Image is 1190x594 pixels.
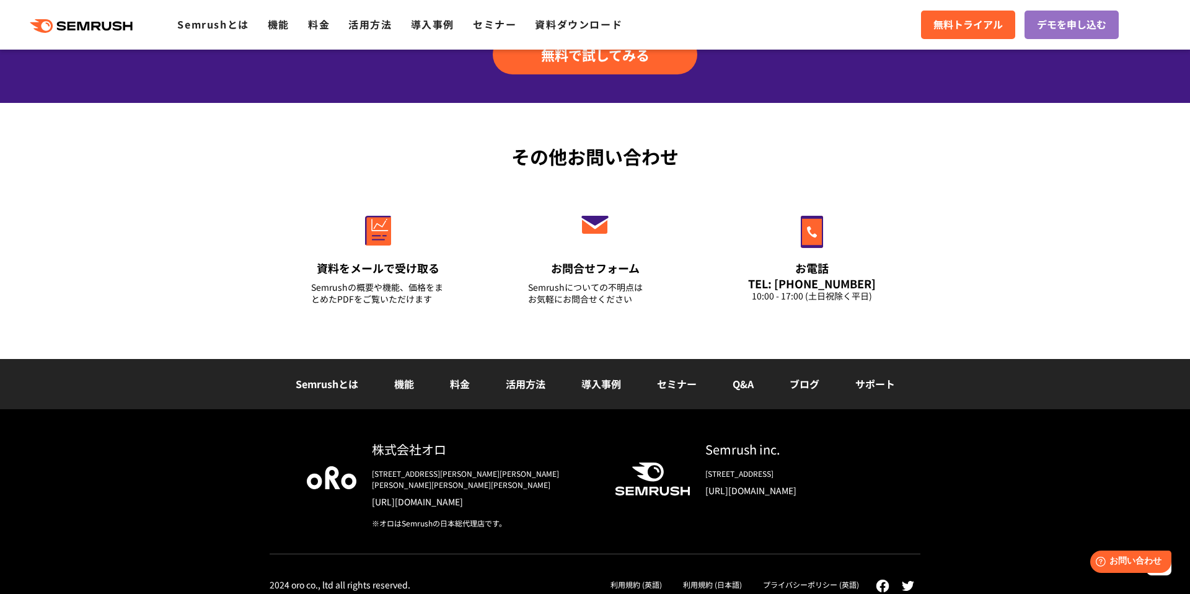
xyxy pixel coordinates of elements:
[528,281,662,305] div: Semrushについての不明点は お気軽にお問合せください
[733,376,754,391] a: Q&A
[1025,11,1119,39] a: デモを申し込む
[610,579,662,590] a: 利用規約 (英語)
[541,45,650,64] span: 無料で試してみる
[745,277,879,290] div: TEL: [PHONE_NUMBER]
[177,17,249,32] a: Semrushとは
[876,579,889,593] img: facebook
[745,290,879,302] div: 10:00 - 17:00 (土日祝除く平日)
[855,376,895,391] a: サポート
[348,17,392,32] a: 活用方法
[933,17,1003,33] span: 無料トライアル
[311,260,445,276] div: 資料をメールで受け取る
[268,17,289,32] a: 機能
[285,189,471,321] a: 資料をメールで受け取る Semrushの概要や機能、価格をまとめたPDFをご覧いただけます
[270,579,410,590] div: 2024 oro co., ltd all rights reserved.
[308,17,330,32] a: 料金
[307,466,356,489] img: oro company
[450,376,470,391] a: 料金
[506,376,545,391] a: 活用方法
[705,484,883,497] a: [URL][DOMAIN_NAME]
[1037,17,1106,33] span: デモを申し込む
[270,143,920,171] div: その他お問い合わせ
[1080,546,1176,580] iframe: Help widget launcher
[683,579,742,590] a: 利用規約 (日本語)
[502,189,688,321] a: お問合せフォーム Semrushについての不明点はお気軽にお問合せください
[581,376,621,391] a: 導入事例
[528,260,662,276] div: お問合せフォーム
[372,495,595,508] a: [URL][DOMAIN_NAME]
[790,376,819,391] a: ブログ
[372,518,595,529] div: ※オロはSemrushの日本総代理店です。
[705,468,883,479] div: [STREET_ADDRESS]
[921,11,1015,39] a: 無料トライアル
[473,17,516,32] a: セミナー
[296,376,358,391] a: Semrushとは
[372,468,595,490] div: [STREET_ADDRESS][PERSON_NAME][PERSON_NAME][PERSON_NAME][PERSON_NAME][PERSON_NAME]
[535,17,622,32] a: 資料ダウンロード
[493,35,697,74] a: 無料で試してみる
[311,281,445,305] div: Semrushの概要や機能、価格をまとめたPDFをご覧いただけます
[657,376,697,391] a: セミナー
[372,440,595,458] div: 株式会社オロ
[763,579,859,590] a: プライバシーポリシー (英語)
[411,17,454,32] a: 導入事例
[745,260,879,276] div: お電話
[705,440,883,458] div: Semrush inc.
[394,376,414,391] a: 機能
[902,581,914,591] img: twitter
